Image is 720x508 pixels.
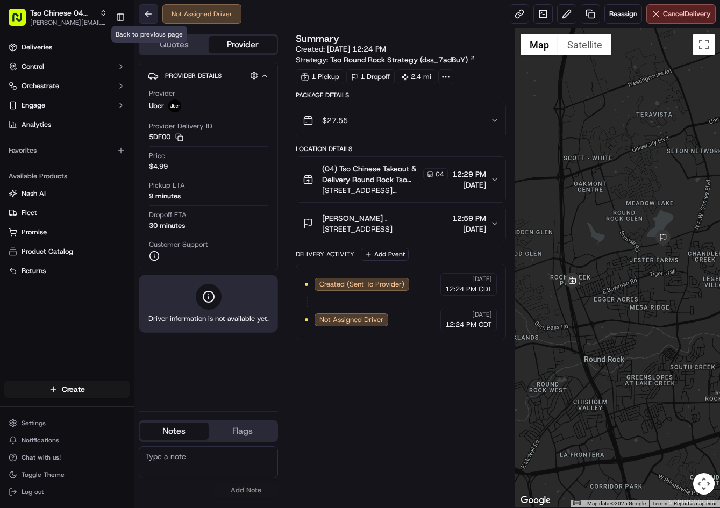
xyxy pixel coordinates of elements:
[33,196,87,204] span: [PERSON_NAME]
[149,210,187,220] span: Dropoff ETA
[4,97,130,114] button: Engage
[296,206,505,241] button: [PERSON_NAME] .[STREET_ADDRESS]12:59 PM[DATE]
[11,185,28,203] img: Brigitte Vinadas
[149,191,181,201] div: 9 minutes
[209,36,277,53] button: Provider
[22,42,52,52] span: Deliveries
[149,221,185,231] div: 30 minutes
[445,320,492,330] span: 12:24 PM CDT
[6,236,87,255] a: 📗Knowledge Base
[4,185,130,202] button: Nash AI
[518,493,553,507] a: Open this area in Google Maps (opens a new window)
[76,266,130,275] a: Powered byPylon
[518,493,553,507] img: Google
[149,162,168,171] span: $4.99
[322,224,393,234] span: [STREET_ADDRESS]
[11,241,19,250] div: 📗
[107,267,130,275] span: Pylon
[22,81,59,91] span: Orchestrate
[296,69,344,84] div: 1 Pickup
[30,8,95,18] button: Tso Chinese 04 Round Rock
[28,69,194,81] input: Got a question? Start typing here...
[9,208,125,218] a: Fleet
[22,189,46,198] span: Nash AI
[452,213,486,224] span: 12:59 PM
[48,113,148,122] div: We're available if you need us!
[319,280,404,289] span: Created (Sent To Provider)
[22,240,82,251] span: Knowledge Base
[168,99,181,112] img: uber-new-logo.jpeg
[327,44,386,54] span: [DATE] 12:24 PM
[149,240,208,249] span: Customer Support
[22,247,73,256] span: Product Catalog
[646,4,716,24] button: CancelDelivery
[89,167,93,175] span: •
[296,157,505,202] button: (04) Tso Chinese Takeout & Delivery Round Rock Tso Chinese Round Rock Manager04[STREET_ADDRESS][P...
[149,121,212,131] span: Provider Delivery ID
[95,196,117,204] span: [DATE]
[4,381,130,398] button: Create
[322,163,421,185] span: (04) Tso Chinese Takeout & Delivery Round Rock Tso Chinese Round Rock Manager
[11,140,72,148] div: Past conversations
[11,156,28,174] img: Angelique Valdez
[22,167,30,176] img: 1736555255976-a54dd68f-1ca7-489b-9aae-adbdc363a1c4
[4,39,130,56] a: Deliveries
[22,208,37,218] span: Fleet
[604,4,642,24] button: Reassign
[22,453,61,462] span: Chat with us!
[22,196,30,205] img: 1736555255976-a54dd68f-1ca7-489b-9aae-adbdc363a1c4
[346,69,395,84] div: 1 Dropoff
[4,243,130,260] button: Product Catalog
[445,284,492,294] span: 12:24 PM CDT
[22,470,65,479] span: Toggle Theme
[149,89,175,98] span: Provider
[330,54,476,65] a: Tso Round Rock Strategy (dss_7adBuY)
[4,142,130,159] div: Favorites
[48,103,176,113] div: Start new chat
[102,240,173,251] span: API Documentation
[452,180,486,190] span: [DATE]
[95,167,117,175] span: [DATE]
[4,116,130,133] a: Analytics
[22,266,46,276] span: Returns
[322,115,348,126] span: $27.55
[149,151,165,161] span: Price
[167,138,196,151] button: See all
[22,227,47,237] span: Promise
[4,262,130,280] button: Returns
[296,145,506,153] div: Location Details
[674,500,717,506] a: Report a map error
[296,44,386,54] span: Created:
[452,169,486,180] span: 12:29 PM
[149,101,164,111] span: Uber
[11,11,32,32] img: Nash
[23,103,42,122] img: 1738778727109-b901c2ba-d612-49f7-a14d-d897ce62d23f
[4,416,130,431] button: Settings
[11,103,30,122] img: 1736555255976-a54dd68f-1ca7-489b-9aae-adbdc363a1c4
[22,419,46,427] span: Settings
[472,310,492,319] span: [DATE]
[11,43,196,60] p: Welcome 👋
[148,67,269,84] button: Provider Details
[4,467,130,482] button: Toggle Theme
[322,185,448,196] span: [STREET_ADDRESS][PERSON_NAME]
[9,266,125,276] a: Returns
[397,69,436,84] div: 2.4 mi
[30,18,107,27] button: [PERSON_NAME][EMAIL_ADDRESS][DOMAIN_NAME]
[319,315,383,325] span: Not Assigned Driver
[22,62,44,71] span: Control
[4,433,130,448] button: Notifications
[9,189,125,198] a: Nash AI
[62,384,85,395] span: Create
[9,247,125,256] a: Product Catalog
[140,36,209,53] button: Quotes
[4,58,130,75] button: Control
[4,4,111,30] button: Tso Chinese 04 Round Rock[PERSON_NAME][EMAIL_ADDRESS][DOMAIN_NAME]
[663,9,711,19] span: Cancel Delivery
[573,500,581,505] button: Keyboard shortcuts
[693,34,715,55] button: Toggle fullscreen view
[22,101,45,110] span: Engage
[472,275,492,283] span: [DATE]
[4,450,130,465] button: Chat with us!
